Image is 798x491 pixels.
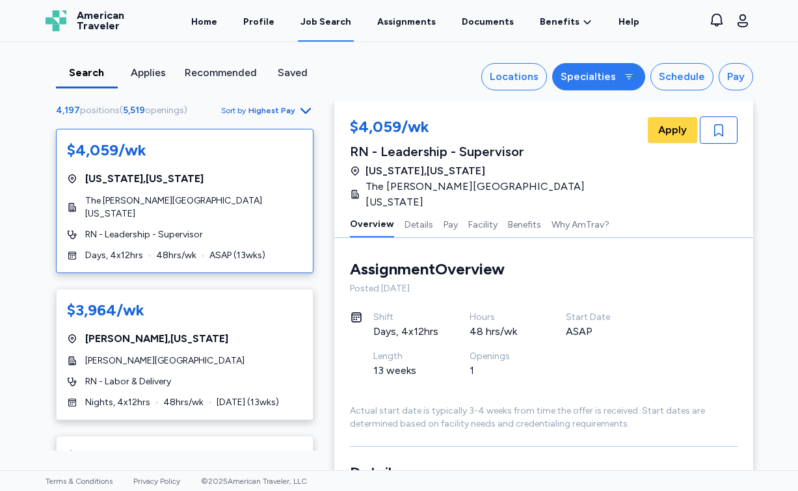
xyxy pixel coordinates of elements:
button: Sort byHighest Pay [221,103,313,118]
span: Sort by [221,105,246,116]
div: ASAP [566,324,631,339]
div: $3,960/wk [67,447,144,468]
span: openings [145,105,184,116]
span: © 2025 American Traveler, LLC [201,477,307,486]
span: ASAP ( 13 wks) [209,249,265,262]
span: RN - Leadership - Supervisor [85,228,203,241]
div: $4,059/wk [350,116,645,140]
button: Pay [444,210,458,237]
div: $4,059/wk [67,140,146,161]
div: Saved [267,65,319,81]
span: 4,197 [56,105,80,116]
button: Schedule [650,63,713,90]
span: [DATE] ( 13 wks) [217,396,279,409]
div: Days, 4x12hrs [373,324,438,339]
div: Assignment Overview [350,259,505,280]
div: Locations [490,69,539,85]
div: Hours [470,311,535,324]
button: Overview [350,210,394,237]
img: Logo [46,10,66,31]
button: Apply [648,117,697,143]
div: Openings [470,350,535,363]
div: $3,964/wk [67,300,144,321]
span: American Traveler [77,10,124,31]
div: Schedule [659,69,705,85]
span: Days, 4x12hrs [85,249,143,262]
a: Terms & Conditions [46,477,113,486]
button: Benefits [508,210,541,237]
div: Job Search [300,16,351,29]
a: Job Search [298,1,354,42]
div: Start Date [566,311,631,324]
h3: Details [350,462,738,483]
span: positions [80,105,120,116]
span: 5,519 [123,105,145,116]
div: Posted [DATE] [350,282,738,295]
div: Search [61,65,113,81]
span: 48 hrs/wk [156,249,196,262]
div: Applies [123,65,174,81]
span: 48 hrs/wk [163,396,204,409]
span: RN - Labor & Delivery [85,375,171,388]
button: Specialties [552,63,645,90]
span: Highest Pay [248,105,295,116]
span: The [PERSON_NAME][GEOGRAPHIC_DATA][US_STATE] [366,179,637,210]
div: ( ) [56,104,193,117]
span: [US_STATE] , [US_STATE] [366,163,485,179]
div: Length [373,350,438,363]
div: Specialties [561,69,616,85]
button: Pay [719,63,753,90]
div: RN - Leadership - Supervisor [350,142,645,161]
span: [US_STATE] , [US_STATE] [85,171,204,187]
button: Details [405,210,433,237]
a: Privacy Policy [133,477,180,486]
div: Shift [373,311,438,324]
div: Actual start date is typically 3-4 weeks from time the offer is received. Start dates are determi... [350,405,738,431]
a: Benefits [540,16,592,29]
div: 13 weeks [373,363,438,378]
span: [PERSON_NAME] , [US_STATE] [85,331,228,347]
span: The [PERSON_NAME][GEOGRAPHIC_DATA][US_STATE] [85,194,302,220]
span: Benefits [540,16,579,29]
div: Pay [727,69,745,85]
div: 1 [470,363,535,378]
span: Apply [658,122,687,138]
span: Nights, 4x12hrs [85,396,150,409]
span: [PERSON_NAME][GEOGRAPHIC_DATA] [85,354,245,367]
div: Recommended [185,65,257,81]
button: Why AmTrav? [552,210,609,237]
div: 48 hrs/wk [470,324,535,339]
button: Facility [468,210,498,237]
button: Locations [481,63,547,90]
